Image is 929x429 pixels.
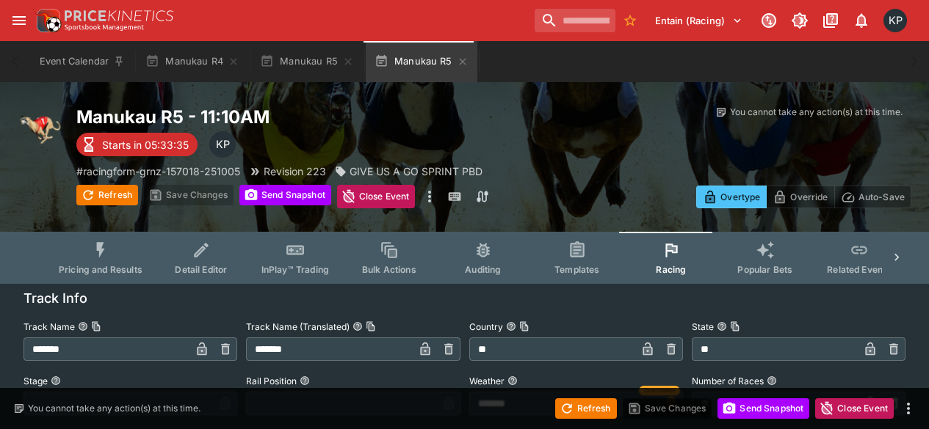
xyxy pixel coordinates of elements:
button: Auto-Save [834,186,911,208]
span: Templates [554,264,599,275]
button: Toggle light/dark mode [787,7,813,34]
h5: Track Info [24,290,87,307]
span: Detail Editor [175,264,227,275]
p: GIVE US A GO SPRINT PBD [350,164,482,179]
button: Event Calendar [31,41,134,82]
span: Related Events [827,264,891,275]
p: Country [469,320,503,333]
button: Number of Races [767,375,777,386]
button: Manukau R5 [366,41,477,82]
button: Refresh [555,398,617,419]
img: PriceKinetics [65,10,173,21]
button: CountryCopy To Clipboard [506,321,516,331]
div: Event type filters [47,232,882,284]
p: You cannot take any action(s) at this time. [28,402,200,415]
button: No Bookmarks [618,9,642,32]
button: Copy To Clipboard [91,321,101,331]
p: Copy To Clipboard [76,164,240,179]
p: Number of Races [692,375,764,387]
button: more [900,400,917,417]
button: Overtype [696,186,767,208]
p: You cannot take any action(s) at this time. [730,106,903,119]
p: Starts in 05:33:35 [102,137,189,153]
p: Rail Position [246,375,297,387]
button: Send Snapshot [717,398,809,419]
button: Documentation [817,7,844,34]
button: Close Event [337,185,416,208]
button: Override [766,186,834,208]
p: Override [790,189,828,205]
button: Track Name (Translated)Copy To Clipboard [353,321,363,331]
button: Notifications [848,7,875,34]
div: Start From [696,186,911,208]
button: Copy To Clipboard [519,321,529,331]
span: InPlay™ Trading [261,264,329,275]
button: Track NameCopy To Clipboard [78,321,88,331]
button: more [421,185,438,208]
button: Select Tenant [646,9,751,32]
span: Popular Bets [737,264,792,275]
button: Copy To Clipboard [730,321,740,331]
button: Close Event [815,398,894,419]
span: Overridden [643,386,676,395]
img: Sportsbook Management [65,24,144,31]
div: GIVE US A GO SPRINT PBD [335,164,482,179]
button: Manukau R5 [251,41,363,82]
p: Stage [24,375,48,387]
p: Track Name (Translated) [246,320,350,333]
p: Weather [469,375,505,387]
span: Pricing and Results [59,264,142,275]
span: Bulk Actions [362,264,416,275]
h2: Copy To Clipboard [76,106,563,128]
button: Copy To Clipboard [366,321,376,331]
button: Connected to PK [756,7,782,34]
button: StateCopy To Clipboard [717,321,727,331]
input: search [535,9,615,32]
p: Revision 223 [264,164,326,179]
p: Overtype [720,189,760,205]
p: State [692,320,714,333]
button: Kedar Pandit [879,4,911,37]
img: greyhound_racing.png [18,106,65,153]
p: Auto-Save [858,189,905,205]
span: Auditing [465,264,501,275]
button: open drawer [6,7,32,34]
img: PriceKinetics Logo [32,6,62,35]
button: Weather [507,375,518,386]
span: Racing [656,264,686,275]
button: Refresh [76,185,138,205]
button: Stage [51,375,61,386]
button: Send Snapshot [239,185,331,205]
p: Track Name [24,320,75,333]
button: Manukau R4 [137,41,248,82]
div: Kedar Pandit [209,131,236,158]
div: Kedar Pandit [883,9,907,32]
button: Rail Position [300,375,310,386]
